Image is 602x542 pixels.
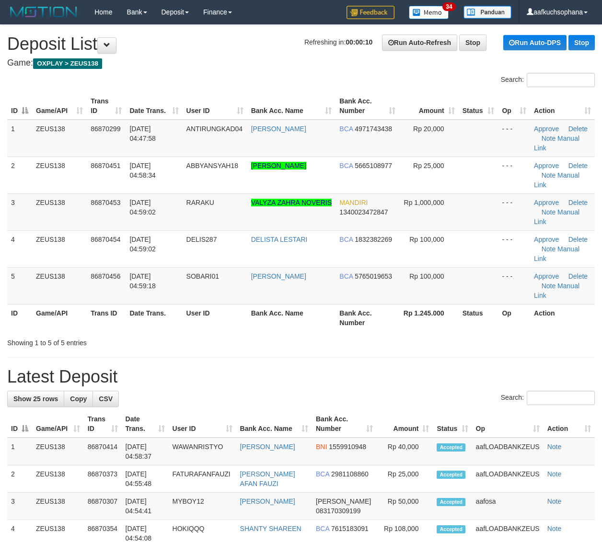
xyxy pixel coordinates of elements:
a: Manual Link [534,245,579,262]
span: Show 25 rows [13,395,58,403]
td: WAWANRISTYO [169,438,236,465]
td: ZEUS138 [32,465,84,493]
span: BCA [339,125,353,133]
th: User ID [183,304,247,331]
span: Copy 5765019653 to clipboard [355,272,392,280]
td: 3 [7,493,32,520]
a: Delete [568,199,588,206]
a: Note [542,245,556,253]
th: Status: activate to sort column ascending [433,410,472,438]
a: [PERSON_NAME] [251,125,306,133]
a: Note [547,470,562,478]
span: Rp 25,000 [413,162,444,169]
td: MYBOY12 [169,493,236,520]
td: ZEUS138 [32,193,87,230]
th: Date Trans. [126,304,182,331]
a: Approve [534,162,559,169]
td: 2 [7,465,32,493]
span: Accepted [437,525,465,533]
span: Copy 2981108860 to clipboard [331,470,369,478]
span: 86870456 [91,272,120,280]
td: ZEUS138 [32,120,87,157]
th: Date Trans.: activate to sort column ascending [122,410,169,438]
span: Rp 1,000,000 [404,199,444,206]
td: - - - [498,230,530,267]
th: Bank Acc. Name: activate to sort column ascending [247,92,336,120]
a: VALYZA ZAHRA NOVERIS [251,199,332,206]
span: Copy 7615183091 to clipboard [331,525,369,532]
a: Approve [534,236,559,243]
td: [DATE] 04:55:48 [122,465,169,493]
th: Action: activate to sort column ascending [530,92,595,120]
td: ZEUS138 [32,230,87,267]
img: MOTION_logo.png [7,5,80,19]
th: Op [498,304,530,331]
span: Accepted [437,443,465,452]
span: [DATE] 04:59:02 [129,199,156,216]
span: 86870453 [91,199,120,206]
a: Stop [568,35,595,50]
th: Rp 1.245.000 [399,304,459,331]
a: Note [547,443,562,451]
span: MANDIRI [339,199,368,206]
span: [DATE] 04:59:18 [129,272,156,290]
span: ABBYANSYAH18 [186,162,238,169]
span: ANTIRUNGKAD04 [186,125,243,133]
th: ID: activate to sort column descending [7,410,32,438]
a: Manual Link [534,208,579,226]
a: Run Auto-Refresh [382,34,457,51]
th: Bank Acc. Name: activate to sort column ascending [236,410,312,438]
h1: Latest Deposit [7,367,595,386]
td: Rp 40,000 [377,438,433,465]
th: Game/API: activate to sort column ascending [32,92,87,120]
span: Refreshing in: [304,38,372,46]
img: Button%20Memo.svg [409,6,449,19]
input: Search: [527,73,595,87]
td: [DATE] 04:58:37 [122,438,169,465]
a: [PERSON_NAME] AFAN FAUZI [240,470,295,487]
td: 86870307 [84,493,122,520]
strong: 00:00:10 [346,38,372,46]
td: 5 [7,267,32,304]
td: 1 [7,438,32,465]
span: Accepted [437,471,465,479]
a: Copy [64,391,93,407]
th: Bank Acc. Name [247,304,336,331]
td: ZEUS138 [32,493,84,520]
a: Note [542,208,556,216]
a: Stop [459,34,486,51]
a: [PERSON_NAME] [240,497,295,505]
div: Showing 1 to 5 of 5 entries [7,334,243,348]
span: Copy 1340023472847 to clipboard [339,208,388,216]
th: User ID: activate to sort column ascending [183,92,247,120]
th: Amount: activate to sort column ascending [399,92,459,120]
a: [PERSON_NAME] [251,272,306,280]
span: BCA [339,162,353,169]
span: Copy 1559910948 to clipboard [329,443,366,451]
img: panduan.png [463,6,511,19]
h4: Game: [7,58,595,68]
td: - - - [498,267,530,304]
a: Note [542,135,556,142]
span: SOBARI01 [186,272,219,280]
span: Copy 4971743438 to clipboard [355,125,392,133]
a: Delete [568,236,588,243]
span: BCA [316,470,329,478]
td: ZEUS138 [32,438,84,465]
span: DELIS287 [186,236,217,243]
a: CSV [93,391,119,407]
td: aafLOADBANKZEUS [472,465,544,493]
td: ZEUS138 [32,157,87,193]
span: 86870454 [91,236,120,243]
span: 86870451 [91,162,120,169]
span: Copy 083170309199 to clipboard [316,507,360,515]
td: Rp 50,000 [377,493,433,520]
th: User ID: activate to sort column ascending [169,410,236,438]
th: Date Trans.: activate to sort column ascending [126,92,182,120]
span: BCA [339,236,353,243]
span: Copy 5665108977 to clipboard [355,162,392,169]
td: 4 [7,230,32,267]
td: aafLOADBANKZEUS [472,438,544,465]
td: Rp 25,000 [377,465,433,493]
span: 86870299 [91,125,120,133]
